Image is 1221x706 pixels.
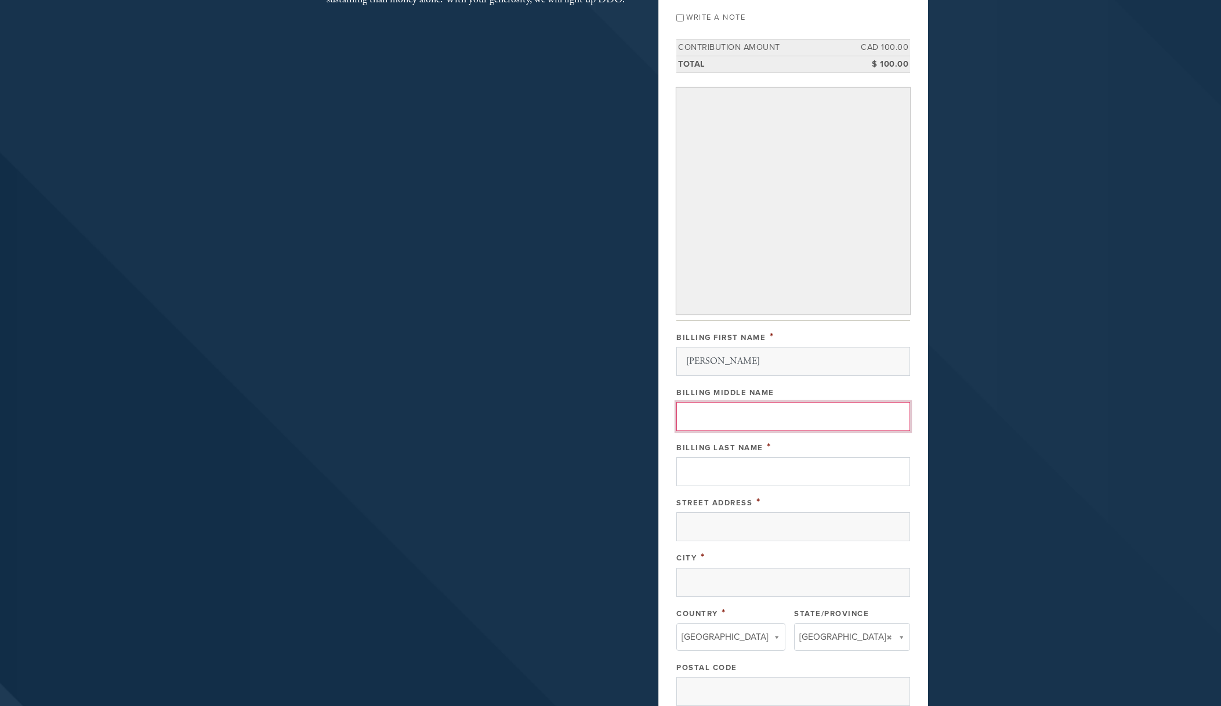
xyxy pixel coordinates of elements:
[676,623,785,651] a: [GEOGRAPHIC_DATA]
[794,623,910,651] a: [GEOGRAPHIC_DATA]
[676,39,858,56] td: Contribution Amount
[770,330,774,343] span: This field is required.
[676,56,858,73] td: Total
[682,629,769,645] span: [GEOGRAPHIC_DATA]
[676,443,763,452] label: Billing Last Name
[676,388,774,397] label: Billing Middle Name
[756,495,761,508] span: This field is required.
[794,609,869,618] label: State/Province
[767,440,771,453] span: This field is required.
[858,56,910,73] td: $ 100.00
[701,551,705,563] span: This field is required.
[676,498,752,508] label: Street Address
[799,629,886,645] span: [GEOGRAPHIC_DATA]
[676,663,737,672] label: Postal Code
[676,553,697,563] label: City
[858,39,910,56] td: CAD 100.00
[722,606,726,619] span: This field is required.
[686,13,745,22] label: Write a note
[676,609,718,618] label: Country
[676,333,766,342] label: Billing First Name
[679,90,907,312] iframe: Secure payment input frame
